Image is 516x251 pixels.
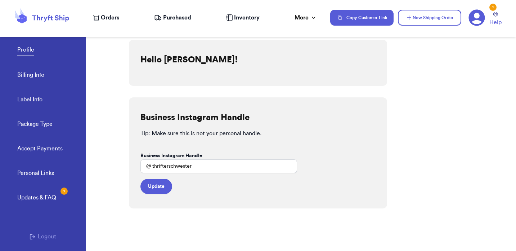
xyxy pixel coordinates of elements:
[101,13,119,22] span: Orders
[17,71,44,81] a: Billing Info
[489,18,502,27] span: Help
[140,152,202,159] label: Business Instagram Handle
[163,13,191,22] span: Purchased
[140,129,376,138] p: Tip: Make sure this is not your personal handle.
[17,144,63,154] a: Accept Payments
[140,179,172,194] button: Update
[140,112,250,123] h2: Business Instagram Handle
[489,12,502,27] a: Help
[17,120,53,130] a: Package Type
[398,10,461,26] button: New Shipping Order
[17,45,34,56] a: Profile
[30,232,56,241] button: Logout
[17,169,54,179] a: Personal Links
[295,13,317,22] div: More
[226,13,260,22] a: Inventory
[60,188,68,195] div: 1
[17,193,56,203] a: Updates & FAQ1
[154,13,191,22] a: Purchased
[234,13,260,22] span: Inventory
[489,4,497,11] div: 1
[468,9,485,26] a: 1
[17,193,56,202] div: Updates & FAQ
[17,95,42,105] a: Label Info
[140,54,238,66] h2: Hello [PERSON_NAME]!
[140,159,151,173] div: @
[93,13,119,22] a: Orders
[330,10,394,26] button: Copy Customer Link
